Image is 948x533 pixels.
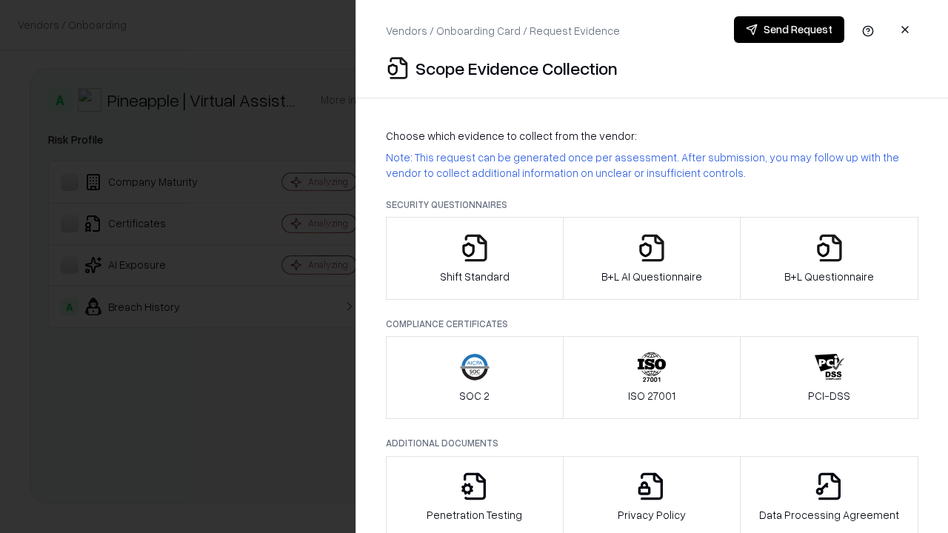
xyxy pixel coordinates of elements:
p: Security Questionnaires [386,198,918,211]
button: B+L AI Questionnaire [563,217,741,300]
p: B+L AI Questionnaire [601,269,702,284]
p: Privacy Policy [618,507,686,523]
p: Additional Documents [386,437,918,449]
p: Scope Evidence Collection [415,56,618,80]
button: Shift Standard [386,217,564,300]
button: ISO 27001 [563,336,741,419]
p: Vendors / Onboarding Card / Request Evidence [386,23,620,38]
p: Penetration Testing [427,507,522,523]
p: Compliance Certificates [386,318,918,330]
p: Data Processing Agreement [759,507,899,523]
button: Send Request [734,16,844,43]
p: PCI-DSS [808,388,850,403]
p: SOC 2 [459,388,490,403]
p: Choose which evidence to collect from the vendor: [386,128,918,144]
button: SOC 2 [386,336,564,419]
button: PCI-DSS [740,336,918,419]
p: Note: This request can be generated once per assessment. After submission, you may follow up with... [386,150,918,181]
p: ISO 27001 [628,388,675,403]
p: Shift Standard [440,269,510,284]
p: B+L Questionnaire [784,269,874,284]
button: B+L Questionnaire [740,217,918,300]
